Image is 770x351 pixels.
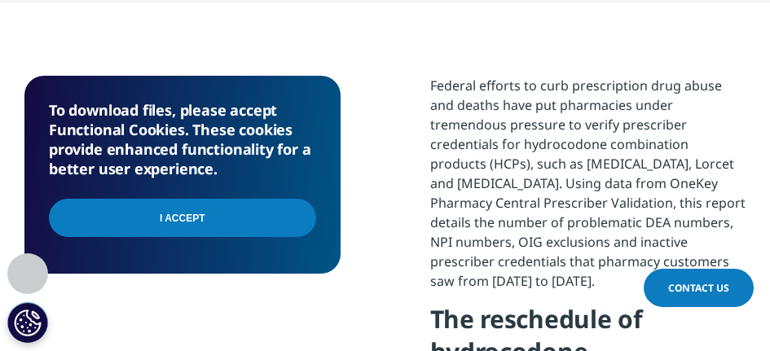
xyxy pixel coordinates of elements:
[7,302,48,343] button: Cookies Settings
[49,199,316,237] input: I Accept
[430,76,746,303] p: Federal efforts to curb prescription drug abuse and deaths have put pharmacies under tremendous p...
[668,281,729,295] span: Contact Us
[644,269,754,307] a: Contact Us
[49,100,316,178] h5: To download files, please accept Functional Cookies. These cookies provide enhanced functionality...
